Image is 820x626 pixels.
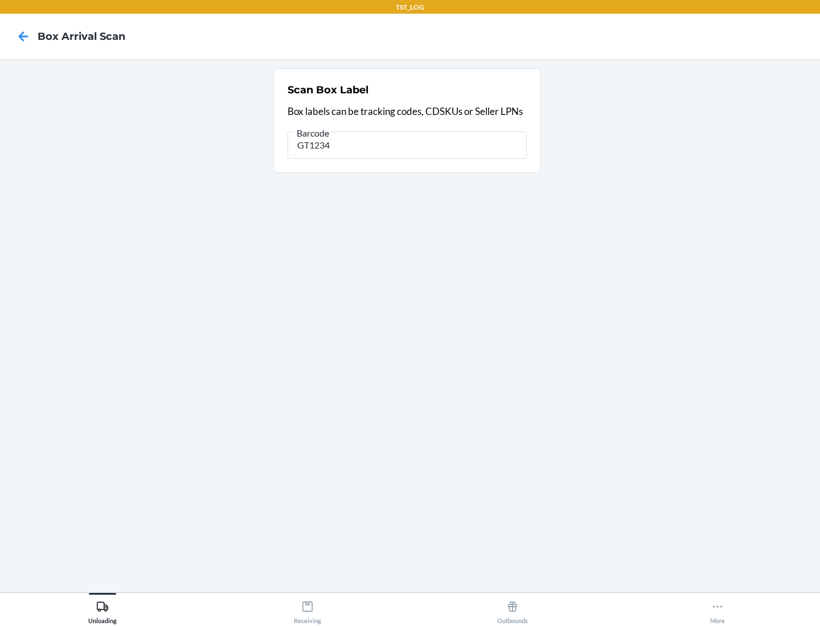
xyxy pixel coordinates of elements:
[88,596,117,624] div: Unloading
[497,596,528,624] div: Outbounds
[396,2,424,13] p: TST_LOG
[295,127,331,139] span: Barcode
[710,596,725,624] div: More
[288,104,527,119] p: Box labels can be tracking codes, CDSKUs or Seller LPNs
[205,593,410,624] button: Receiving
[615,593,820,624] button: More
[294,596,321,624] div: Receiving
[410,593,615,624] button: Outbounds
[288,131,527,159] input: Barcode
[38,29,125,44] h4: Box Arrival Scan
[288,83,368,97] h2: Scan Box Label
